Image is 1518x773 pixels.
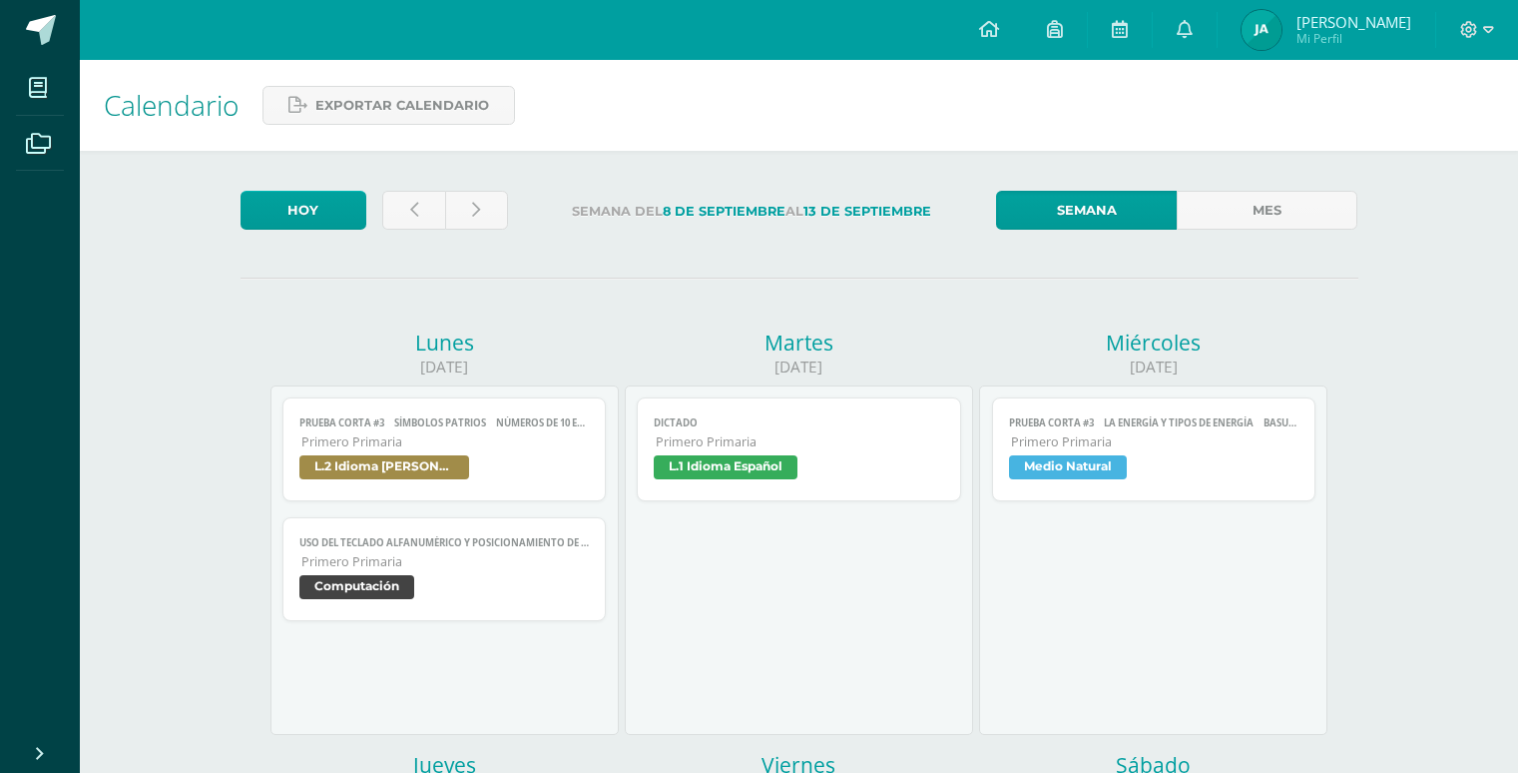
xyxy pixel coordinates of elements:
[524,191,980,232] label: Semana del al
[625,329,973,357] div: Martes
[654,455,797,479] span: L.1 Idioma Español
[270,329,619,357] div: Lunes
[299,536,590,549] span: Uso del teclado alfanumérico y posicionamiento de manos [PERSON_NAME], Color de fuente
[299,575,414,599] span: Computación
[663,204,785,219] strong: 8 de Septiembre
[241,191,366,230] a: Hoy
[301,553,590,570] span: Primero Primaria
[104,86,239,124] span: Calendario
[270,357,619,378] div: [DATE]
[299,416,590,429] span: Prueba corta #3  Símbolos patrios  Números de 10 en 10
[1009,416,1299,429] span: Prueba corta #3  La Energía y tipos de energía  Basura orgánica e inorgánica  Tipos de contami...
[979,357,1327,378] div: [DATE]
[1296,12,1411,32] span: [PERSON_NAME]
[282,397,607,501] a: Prueba corta #3  Símbolos patrios  Números de 10 en 10Primero PrimariaL.2 Idioma [PERSON_NAME]
[262,86,515,125] a: Exportar calendario
[637,397,961,501] a: DictadoPrimero PrimariaL.1 Idioma Español
[1009,455,1127,479] span: Medio Natural
[301,433,590,450] span: Primero Primaria
[1177,191,1357,230] a: Mes
[996,191,1177,230] a: Semana
[979,329,1327,357] div: Miércoles
[1296,30,1411,47] span: Mi Perfil
[803,204,931,219] strong: 13 de Septiembre
[299,455,469,479] span: L.2 Idioma [PERSON_NAME]
[625,357,973,378] div: [DATE]
[1242,10,1281,50] img: 806c5f7fb23946f80486a23a687193b7.png
[656,433,944,450] span: Primero Primaria
[315,87,489,124] span: Exportar calendario
[1011,433,1299,450] span: Primero Primaria
[654,416,944,429] span: Dictado
[282,517,607,621] a: Uso del teclado alfanumérico y posicionamiento de manos [PERSON_NAME], Color de fuentePrimero Pri...
[992,397,1316,501] a: Prueba corta #3  La Energía y tipos de energía  Basura orgánica e inorgánica  Tipos de contami...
